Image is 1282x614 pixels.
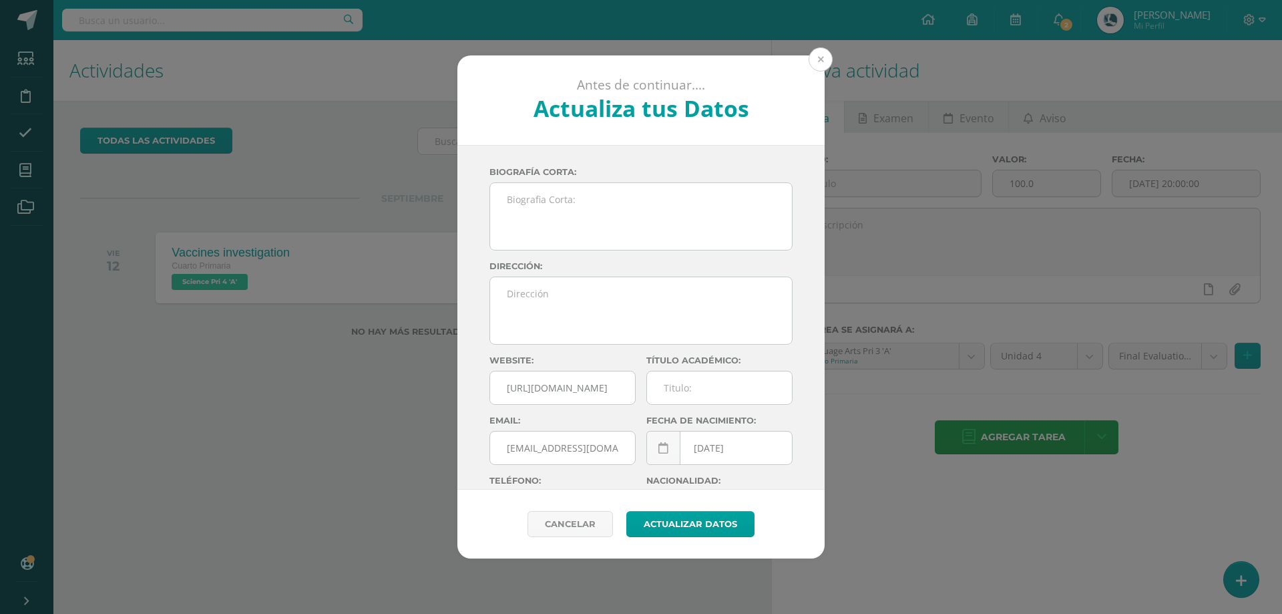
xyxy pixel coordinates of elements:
[647,432,792,464] input: Fecha de Nacimiento:
[489,476,636,486] label: Teléfono:
[489,355,636,365] label: Website:
[646,476,793,486] label: Nacionalidad:
[490,371,635,404] input: Sitio Web:
[647,371,792,404] input: Titulo:
[489,416,636,426] label: Email:
[646,355,793,365] label: Título académico:
[493,93,789,124] h2: Actualiza tus Datos
[490,432,635,464] input: Correo Electronico:
[493,77,789,94] p: Antes de continuar....
[489,261,793,271] label: Dirección:
[527,511,613,537] a: Cancelar
[489,167,793,177] label: Biografía corta:
[626,511,755,537] button: Actualizar datos
[646,416,793,426] label: Fecha de nacimiento:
